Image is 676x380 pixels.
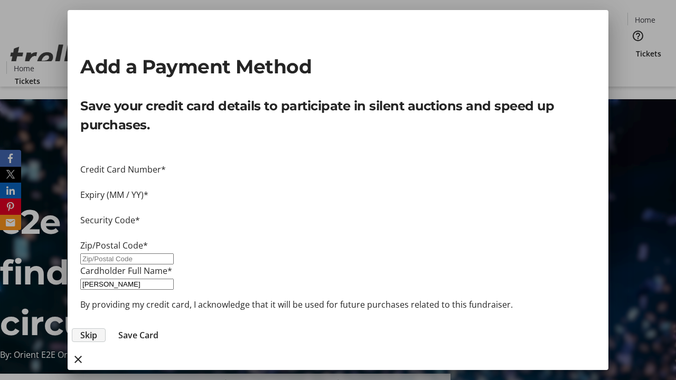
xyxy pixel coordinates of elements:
[80,97,596,135] p: Save your credit card details to participate in silent auctions and speed up purchases.
[72,328,106,342] button: Skip
[80,279,174,290] input: Card Holder Name
[80,201,596,214] iframe: Secure expiration date input frame
[80,240,148,251] label: Zip/Postal Code*
[80,329,97,341] span: Skip
[80,265,172,277] label: Cardholder Full Name*
[110,329,167,341] button: Save Card
[80,226,596,239] iframe: Secure CVC input frame
[80,52,596,81] h2: Add a Payment Method
[80,176,596,188] iframe: Secure card number input frame
[80,189,148,201] label: Expiry (MM / YY)*
[80,214,140,226] label: Security Code*
[80,298,596,311] p: By providing my credit card, I acknowledge that it will be used for future purchases related to t...
[68,349,89,370] button: close
[80,253,174,264] input: Zip/Postal Code
[80,164,166,175] label: Credit Card Number*
[118,329,158,341] span: Save Card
